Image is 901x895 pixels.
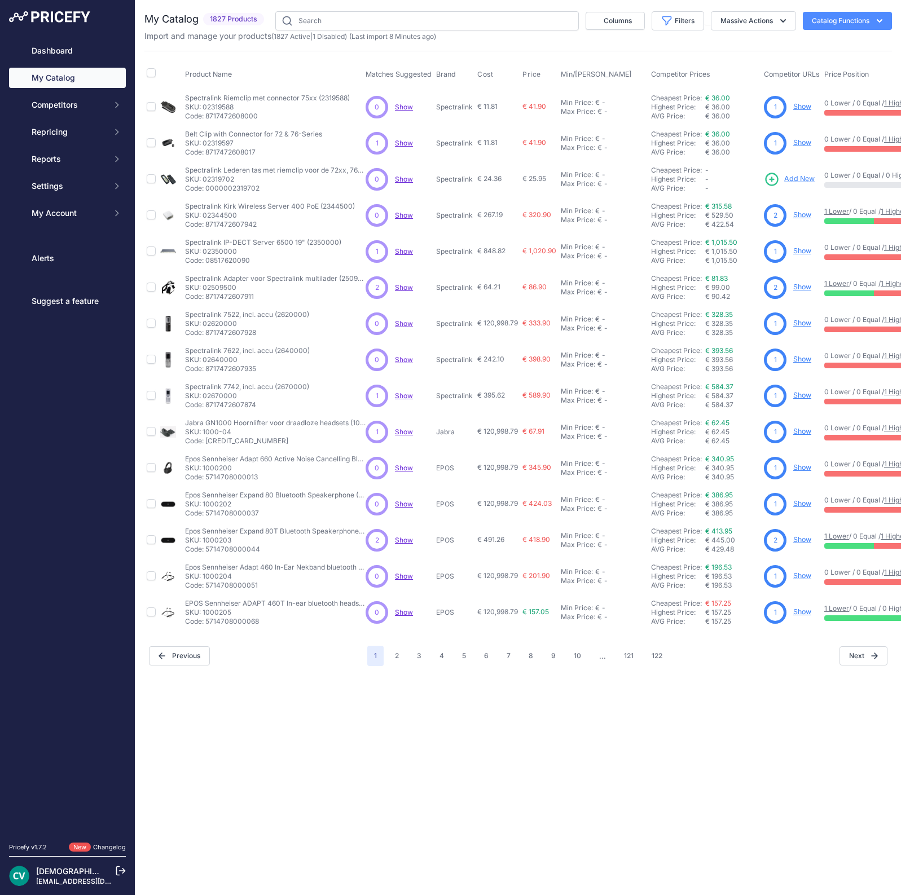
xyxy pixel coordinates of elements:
a: 1 Lower [824,279,849,288]
p: Code: 8717472608000 [185,112,350,121]
a: Changelog [93,843,126,851]
span: € 120,998.79 [477,319,518,327]
div: - [600,315,605,324]
a: Show [793,535,811,544]
a: [DEMOGRAPHIC_DATA][PERSON_NAME] der ree [DEMOGRAPHIC_DATA] [36,866,307,876]
span: 0 [375,210,379,221]
span: € 333.90 [522,319,551,327]
a: Show [793,210,811,219]
p: SKU: 02319588 [185,103,350,112]
a: Cheapest Price: [651,238,702,246]
span: € 25.95 [522,174,546,183]
div: AVG Price: [651,112,705,121]
p: SKU: 02640000 [185,355,310,364]
span: 2 [773,283,777,293]
a: Show [793,138,811,147]
span: 1 [376,138,379,148]
div: Min Price: [561,206,593,215]
span: 2 [773,210,777,221]
p: SKU: 02319597 [185,139,322,148]
button: Price [522,70,543,79]
span: Product Name [185,70,232,78]
a: Show [793,463,811,471]
span: Settings [32,180,106,192]
p: Spectralink [436,283,473,292]
span: 1827 Products [203,13,264,26]
div: Max Price: [561,107,595,116]
button: Go to page 4 [433,646,451,666]
button: Go to page 3 [410,646,428,666]
div: € [597,107,602,116]
a: Show [395,175,413,183]
div: - [600,170,605,179]
a: Cheapest Price: [651,346,702,355]
div: - [600,134,605,143]
span: € 41.90 [522,102,546,111]
div: € [597,215,602,224]
p: Spectralink [436,319,473,328]
button: Go to page 5 [455,646,473,666]
span: € 529.50 [705,211,733,219]
a: € 328.35 [705,310,733,319]
p: Spectralink IP-DECT Server 6500 19" (2350000) [185,238,341,247]
div: AVG Price: [651,292,705,301]
a: € 157.25 [705,599,731,607]
a: Dashboard [9,41,126,61]
div: € 328.35 [705,328,759,337]
div: Highest Price: [651,175,705,184]
button: Next [840,646,887,665]
a: Cheapest Price: [651,202,702,210]
a: Show [793,607,811,616]
a: Cheapest Price: [651,274,702,283]
a: € 196.53 [705,563,732,571]
a: Show [793,246,811,255]
a: Show [395,608,413,616]
div: Max Price: [561,324,595,333]
p: Code: 0000002319702 [185,184,366,193]
span: € 398.90 [522,355,551,363]
a: Show [793,391,811,399]
div: € [597,143,602,152]
a: 1827 Active [274,32,310,41]
a: Cheapest Price: [651,166,702,174]
a: Show [395,247,413,255]
span: Price Position [824,70,869,78]
p: Spectralink 7622, incl. accu (2640000) [185,346,310,355]
a: € 36.00 [705,94,730,102]
button: My Account [9,203,126,223]
span: 0 [375,174,379,184]
div: € 1,015.50 [705,256,759,265]
a: My Catalog [9,68,126,88]
span: Show [395,103,413,111]
div: Highest Price: [651,139,705,148]
span: € 393.56 [705,355,733,364]
button: Go to page 10 [567,646,588,666]
span: Show [395,500,413,508]
a: Show [793,427,811,435]
p: Spectralink [436,247,473,256]
span: 2 [375,283,379,293]
div: - [602,143,608,152]
span: Repricing [32,126,106,138]
a: € 584.37 [705,382,733,391]
button: Settings [9,176,126,196]
div: € [595,98,600,107]
span: € 11.81 [477,138,498,147]
span: € 11.81 [477,102,498,111]
span: € 848.82 [477,246,506,255]
button: Go to page 8 [522,646,540,666]
p: Code: 8717472607928 [185,328,309,337]
span: 1 [774,355,777,365]
p: SKU: 02319702 [185,175,366,184]
a: € 413.95 [705,527,732,535]
a: Cheapest Price: [651,455,702,463]
button: Catalog Functions [803,12,892,30]
a: Cheapest Price: [651,382,702,391]
button: Repricing [9,122,126,142]
div: Min Price: [561,279,593,288]
span: € 242.10 [477,355,504,363]
div: € 36.00 [705,148,759,157]
span: (Last import 8 Minutes ago) [349,32,436,41]
div: € 90.42 [705,292,759,301]
p: SKU: 02620000 [185,319,309,328]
